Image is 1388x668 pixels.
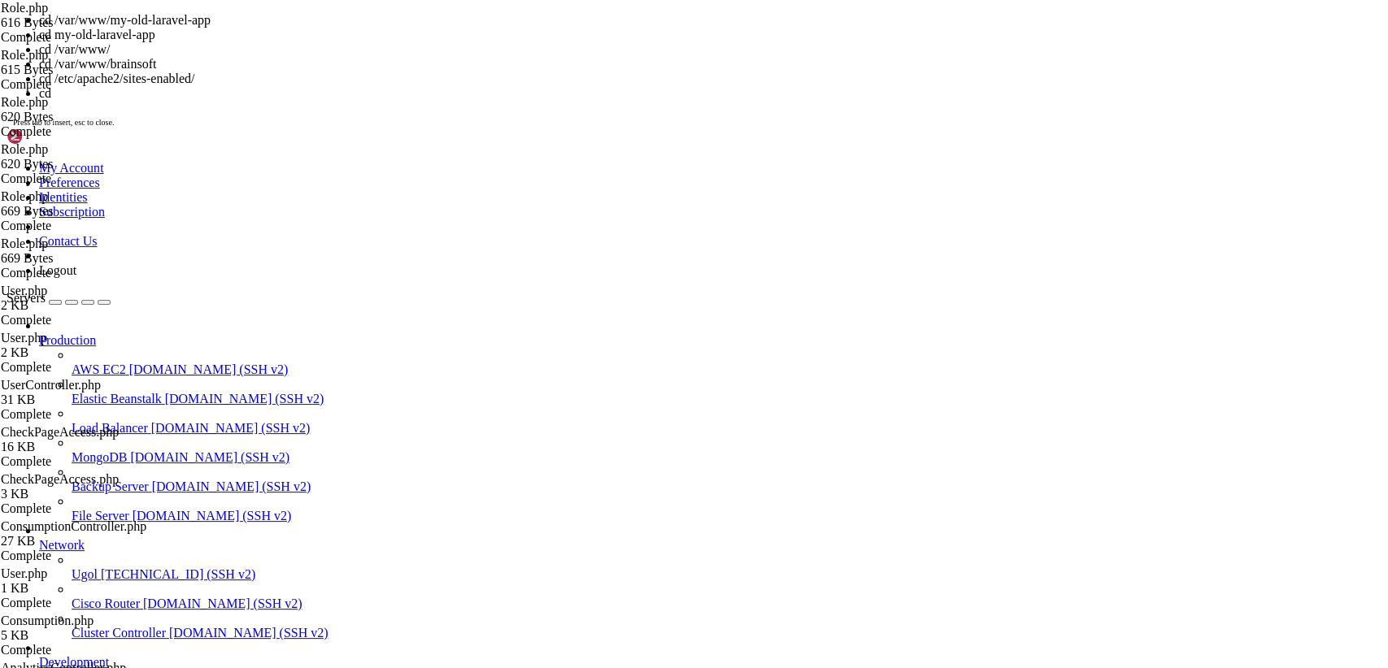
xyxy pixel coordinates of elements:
span: CheckPageAccess.php [1,472,150,501]
span: User.php [1,331,150,360]
x-row: To see these additional updates run: apt list --upgradable [7,297,1174,310]
span: User.php [1,284,150,313]
span: Role.php [1,236,150,266]
div: 3 KB [1,487,150,501]
span: Consumption.php [1,614,94,627]
div: Complete [1,313,150,327]
span: Role.php [1,189,48,203]
span: Role.php [1,95,48,109]
div: Complete [1,30,150,45]
div: 16 KB [1,440,150,454]
x-row: Memory usage: 38% IPv4 address for ens3: [TECHNICAL_ID] [7,145,1174,158]
x-row: * Strictly confined Kubernetes makes edge and IoT secure. Learn how MicroK8s [7,186,1174,200]
x-row: just raised the bar for easy, resilient and secure K8s cluster deployment. [7,200,1174,214]
x-row: * Management: [URL][DOMAIN_NAME] [7,48,1174,62]
div: Complete [1,643,150,657]
div: (19, 28) [137,393,143,407]
span: ConsumptionController.php [1,519,150,549]
x-row: System load: 0.0 Processes: 171 [7,117,1174,131]
x-row: Last login: [DATE] from [TECHNICAL_ID] [7,380,1174,393]
x-row: root@s1360875:~# cd [7,393,1174,407]
x-row: Welcome to Ubuntu 24.04.3 LTS (GNU/Linux 6.8.0-79-generic x86_64) [7,7,1174,20]
div: Complete [1,407,150,422]
div: 620 Bytes [1,157,150,171]
div: Complete [1,454,150,469]
span: Role.php [1,142,48,156]
span: Role.php [1,48,150,77]
x-row: 32 updates can be applied immediately. [7,283,1174,297]
span: User.php [1,284,47,297]
div: Complete [1,596,150,610]
x-row: Expanded Security Maintenance for Applications is not enabled. [7,255,1174,269]
span: Role.php [1,48,48,62]
div: 669 Bytes [1,251,150,266]
div: Complete [1,219,150,233]
div: 2 KB [1,298,150,313]
span: Consumption.php [1,614,150,643]
span: CheckPageAccess.php [1,425,119,439]
span: Role.php [1,189,150,219]
x-row: System information as of [DATE] [7,89,1174,103]
span: Role.php [1,95,150,124]
div: Complete [1,171,150,186]
span: Role.php [1,142,150,171]
div: 669 Bytes [1,204,150,219]
div: 5 KB [1,628,150,643]
x-row: * Support: [URL][DOMAIN_NAME] [7,62,1174,76]
span: UserController.php [1,378,150,407]
span: Role.php [1,236,48,250]
x-row: Swap usage: 89% IPv6 address for ens3: [TECHNICAL_ID] [7,158,1174,172]
div: 1 KB [1,581,150,596]
div: Complete [1,501,150,516]
span: User.php [1,566,150,596]
span: User.php [1,331,47,345]
span: CheckPageAccess.php [1,425,150,454]
div: Complete [1,549,150,563]
div: 616 Bytes [1,15,150,30]
span: ConsumptionController.php [1,519,146,533]
span: Role.php [1,1,150,30]
div: Complete [1,266,150,280]
div: 2 KB [1,345,150,360]
div: Complete [1,77,150,92]
x-row: Learn more about enabling ESM Apps service at [URL][DOMAIN_NAME] [7,338,1174,352]
div: 31 KB [1,393,150,407]
span: UserController.php [1,378,101,392]
div: 620 Bytes [1,110,150,124]
x-row: Usage of /: 20.8% of 39.28GB Users logged in: 1 [7,131,1174,145]
div: 27 KB [1,534,150,549]
div: 615 Bytes [1,63,150,77]
span: User.php [1,566,47,580]
x-row: 13 additional security updates can be applied with ESM Apps. [7,324,1174,338]
div: Complete [1,360,150,375]
span: Role.php [1,1,48,15]
x-row: [URL][DOMAIN_NAME] [7,228,1174,241]
x-row: * Documentation: [URL][DOMAIN_NAME] [7,34,1174,48]
span: CheckPageAccess.php [1,472,119,486]
div: Complete [1,124,150,139]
